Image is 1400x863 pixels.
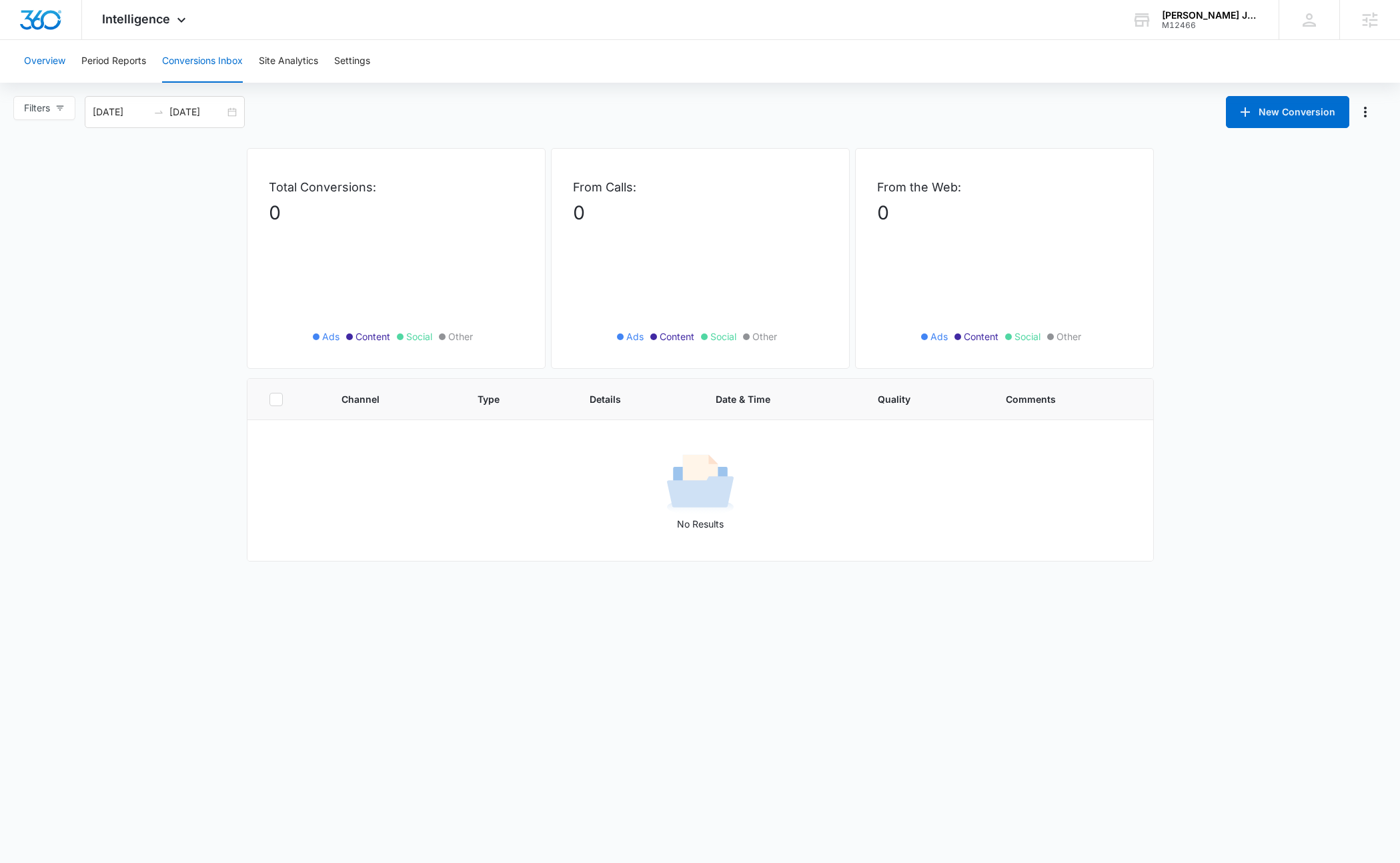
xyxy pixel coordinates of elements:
[269,199,524,227] p: 0
[1014,329,1040,343] span: Social
[964,329,998,343] span: Content
[478,392,538,406] span: Type
[1162,21,1259,30] div: account id
[626,329,644,343] span: Ads
[573,178,828,196] p: From Calls:
[259,40,318,83] button: Site Analytics
[322,329,339,343] span: Ads
[710,329,736,343] span: Social
[878,392,954,406] span: Quality
[660,329,694,343] span: Content
[248,517,1153,531] p: No Results
[590,392,664,406] span: Details
[153,107,164,117] span: swap-right
[93,105,148,119] input: Start date
[406,329,432,343] span: Social
[716,392,826,406] span: Date & Time
[81,40,146,83] button: Period Reports
[1057,329,1081,343] span: Other
[169,105,225,119] input: End date
[269,178,524,196] p: Total Conversions:
[877,199,1132,227] p: 0
[102,12,170,26] span: Intelligence
[13,96,75,120] button: Filters
[448,329,473,343] span: Other
[334,40,370,83] button: Settings
[667,450,734,517] img: No Results
[162,40,243,83] button: Conversions Inbox
[1355,101,1376,123] button: Manage Numbers
[356,329,390,343] span: Content
[153,107,164,117] span: to
[24,101,50,115] span: Filters
[24,40,65,83] button: Overview
[1162,10,1259,21] div: account name
[1006,392,1112,406] span: Comments
[573,199,828,227] p: 0
[1226,96,1349,128] button: New Conversion
[930,329,948,343] span: Ads
[752,329,777,343] span: Other
[877,178,1132,196] p: From the Web:
[341,392,426,406] span: Channel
